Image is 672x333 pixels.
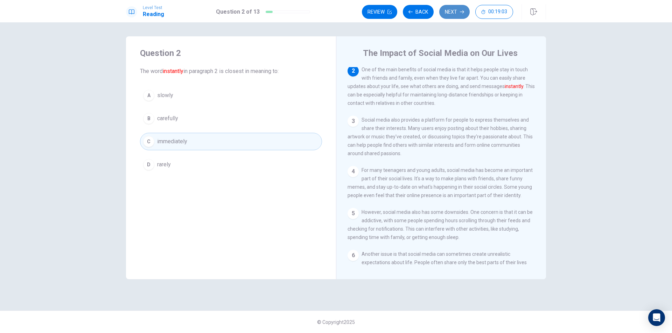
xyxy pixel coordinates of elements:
[143,136,154,147] div: C
[348,208,359,219] div: 5
[216,8,260,16] h1: Question 2 of 13
[488,9,507,15] span: 00:19:03
[348,117,533,156] span: Social media also provides a platform for people to express themselves and share their interests....
[362,5,397,19] button: Review
[348,251,534,290] span: Another issue is that social media can sometimes create unrealistic expectations about life. Peop...
[439,5,470,19] button: Next
[317,319,355,325] span: © Copyright 2025
[140,48,322,59] h4: Question 2
[143,159,154,170] div: D
[348,65,359,77] div: 2
[157,91,173,100] span: slowly
[348,166,359,177] div: 4
[348,209,533,240] span: However, social media also has some downsides. One concern is that it can be addictive, with some...
[143,5,164,10] span: Level Test
[140,67,322,75] span: The word in paragraph 2 is closest in meaning to:
[348,116,359,127] div: 3
[348,67,535,106] span: One of the main benefits of social media is that it helps people stay in touch with friends and f...
[348,250,359,261] div: 6
[363,48,518,59] h4: The Impact of Social Media on Our Lives
[140,156,322,173] button: Drarely
[157,137,187,146] span: immediately
[403,5,434,19] button: Back
[163,68,183,74] font: instantly
[143,90,154,101] div: A
[157,114,178,123] span: carefully
[140,87,322,104] button: Aslowly
[143,10,164,19] h1: Reading
[475,5,513,19] button: 00:19:03
[140,110,322,127] button: Bcarefully
[140,133,322,150] button: Cimmediately
[157,160,171,169] span: rarely
[348,167,533,198] span: For many teenagers and young adults, social media has become an important part of their social li...
[143,113,154,124] div: B
[505,84,523,89] font: instantly
[648,309,665,326] div: Open Intercom Messenger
